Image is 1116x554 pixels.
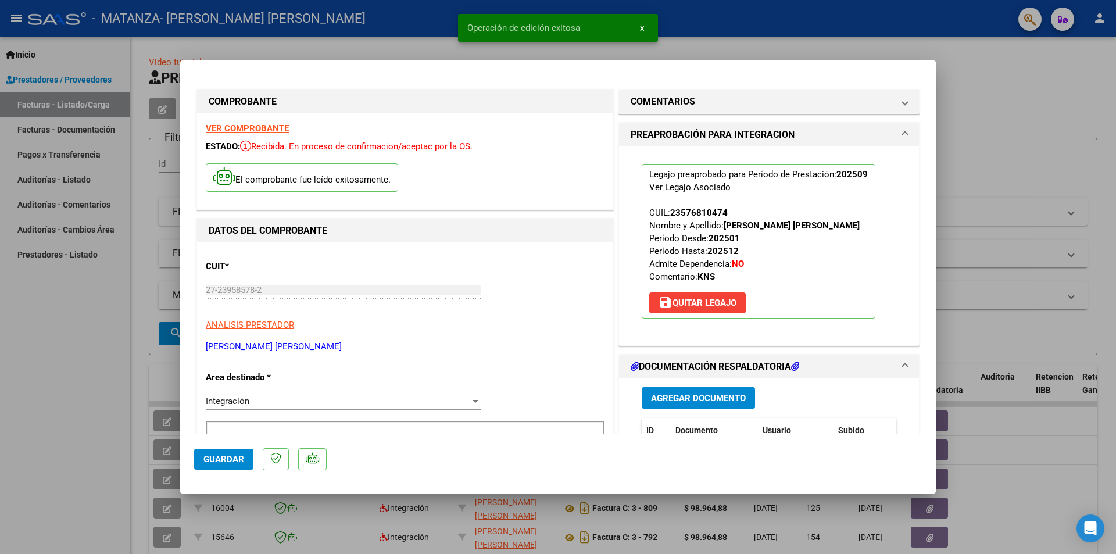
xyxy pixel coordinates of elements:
[892,418,950,443] datatable-header-cell: Acción
[209,96,277,107] strong: COMPROBANTE
[675,426,718,435] span: Documento
[642,164,875,319] p: Legajo preaprobado para Período de Prestación:
[206,340,604,353] p: [PERSON_NAME] [PERSON_NAME]
[631,95,695,109] h1: COMENTARIOS
[631,128,795,142] h1: PREAPROBACIÓN PARA INTEGRACION
[763,426,791,435] span: Usuario
[670,206,728,219] div: 23576810474
[206,123,289,134] a: VER COMPROBANTE
[732,259,744,269] strong: NO
[194,449,253,470] button: Guardar
[203,454,244,464] span: Guardar
[240,141,473,152] span: Recibida. En proceso de confirmacion/aceptac por la OS.
[206,320,294,330] span: ANALISIS PRESTADOR
[619,123,919,146] mat-expansion-panel-header: PREAPROBACIÓN PARA INTEGRACION
[209,225,327,236] strong: DATOS DEL COMPROBANTE
[758,418,834,443] datatable-header-cell: Usuario
[619,90,919,113] mat-expansion-panel-header: COMENTARIOS
[640,23,644,33] span: x
[838,426,864,435] span: Subido
[836,169,868,180] strong: 202509
[659,295,673,309] mat-icon: save
[659,298,736,308] span: Quitar Legajo
[1076,514,1104,542] div: Open Intercom Messenger
[619,146,919,345] div: PREAPROBACIÓN PARA INTEGRACION
[631,360,799,374] h1: DOCUMENTACIÓN RESPALDATORIA
[649,271,715,282] span: Comentario:
[709,233,740,244] strong: 202501
[206,260,325,273] p: CUIT
[206,141,240,152] span: ESTADO:
[651,393,746,403] span: Agregar Documento
[646,426,654,435] span: ID
[724,220,860,231] strong: [PERSON_NAME] [PERSON_NAME]
[834,418,892,443] datatable-header-cell: Subido
[697,271,715,282] strong: KNS
[642,418,671,443] datatable-header-cell: ID
[631,17,653,38] button: x
[206,163,398,192] p: El comprobante fue leído exitosamente.
[206,396,249,406] span: Integración
[467,22,580,34] span: Operación de edición exitosa
[649,181,731,194] div: Ver Legajo Asociado
[649,292,746,313] button: Quitar Legajo
[707,246,739,256] strong: 202512
[642,387,755,409] button: Agregar Documento
[671,418,758,443] datatable-header-cell: Documento
[649,208,860,282] span: CUIL: Nombre y Apellido: Período Desde: Período Hasta: Admite Dependencia:
[206,371,325,384] p: Area destinado *
[619,355,919,378] mat-expansion-panel-header: DOCUMENTACIÓN RESPALDATORIA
